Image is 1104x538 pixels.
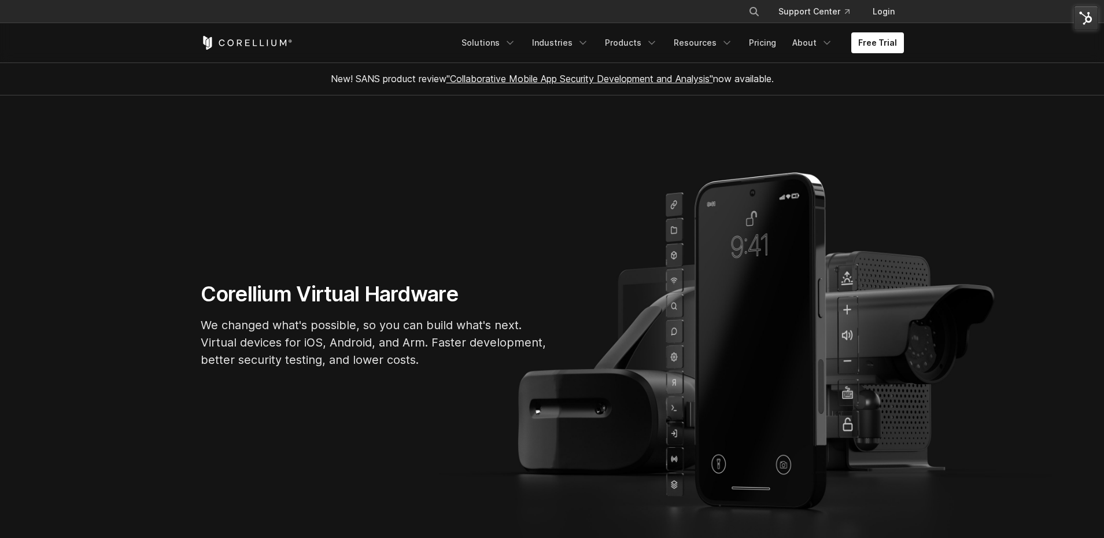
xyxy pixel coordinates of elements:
[455,32,904,53] div: Navigation Menu
[331,73,774,84] span: New! SANS product review now available.
[742,32,783,53] a: Pricing
[769,1,859,22] a: Support Center
[446,73,713,84] a: "Collaborative Mobile App Security Development and Analysis"
[201,316,548,369] p: We changed what's possible, so you can build what's next. Virtual devices for iOS, Android, and A...
[863,1,904,22] a: Login
[785,32,840,53] a: About
[851,32,904,53] a: Free Trial
[455,32,523,53] a: Solutions
[201,281,548,307] h1: Corellium Virtual Hardware
[734,1,904,22] div: Navigation Menu
[598,32,664,53] a: Products
[667,32,740,53] a: Resources
[744,1,765,22] button: Search
[201,36,293,50] a: Corellium Home
[525,32,596,53] a: Industries
[1074,6,1098,30] img: HubSpot Tools Menu Toggle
